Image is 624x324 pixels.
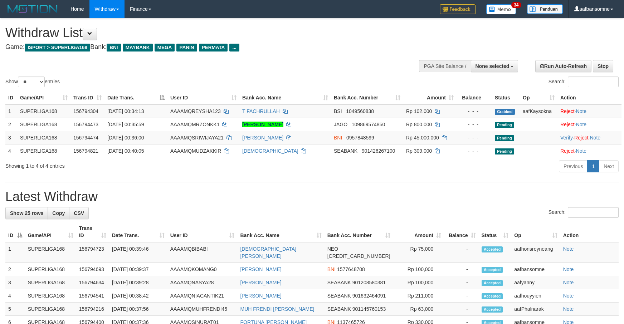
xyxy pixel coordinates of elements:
span: Copy 0957848599 to clipboard [346,135,374,141]
a: Note [576,122,587,127]
td: 2 [5,118,17,131]
th: Amount: activate to sort column ascending [403,91,457,104]
td: · [557,118,621,131]
span: 156794473 [73,122,98,127]
span: Copy 5859458141488461 to clipboard [327,253,390,259]
td: [DATE] 00:39:46 [109,242,167,263]
a: Note [576,108,587,114]
td: 5 [5,303,25,316]
th: ID: activate to sort column descending [5,222,25,242]
th: Balance [457,91,492,104]
th: Action [560,222,619,242]
th: Status [492,91,520,104]
td: AAAAMQNIACANTIK21 [167,289,238,303]
a: Reject [560,108,575,114]
a: MUH FRENDI [PERSON_NAME] [240,306,314,312]
input: Search: [568,207,619,218]
td: SUPERLIGA168 [25,276,76,289]
td: AAAAMQBIBABI [167,242,238,263]
span: PANIN [176,44,197,51]
span: Pending [495,122,514,128]
a: Verify [560,135,573,141]
a: [PERSON_NAME] [240,266,281,272]
span: Rp 102.000 [406,108,432,114]
span: Grabbed [495,109,515,115]
span: Rp 800.000 [406,122,432,127]
label: Search: [549,207,619,218]
span: MAYBANK [123,44,153,51]
div: Showing 1 to 4 of 4 entries [5,159,255,170]
span: AAAAMQSRIWIJAYA21 [170,135,224,141]
th: Status: activate to sort column ascending [479,222,512,242]
td: SUPERLIGA168 [17,104,70,118]
a: CSV [69,207,89,219]
a: Show 25 rows [5,207,48,219]
td: 156794634 [76,276,109,289]
a: [PERSON_NAME] [242,122,283,127]
a: [PERSON_NAME] [240,293,281,299]
span: None selected [476,63,510,69]
span: MEGA [155,44,175,51]
a: Reject [574,135,589,141]
td: [DATE] 00:39:28 [109,276,167,289]
td: · · [557,131,621,144]
span: AAAAMQMRZONKK1 [170,122,220,127]
span: Copy 901632464091 to clipboard [352,293,386,299]
td: Rp 75,000 [393,242,444,263]
span: [DATE] 00:34:13 [107,108,144,114]
th: Date Trans.: activate to sort column descending [104,91,167,104]
td: 3 [5,131,17,144]
a: Reject [560,148,575,154]
a: Note [563,306,574,312]
span: SEABANK [327,306,351,312]
td: 156794216 [76,303,109,316]
span: 156794821 [73,148,98,154]
td: 4 [5,144,17,157]
td: SUPERLIGA168 [17,131,70,144]
span: Pending [495,148,514,154]
td: Rp 100,000 [393,263,444,276]
span: CSV [74,210,84,216]
span: AAAAMQMUDZAKKIR [170,148,221,154]
td: SUPERLIGA168 [17,118,70,131]
span: BNI [107,44,121,51]
a: Note [576,148,587,154]
th: Game/API: activate to sort column ascending [17,91,70,104]
a: [PERSON_NAME] [242,135,283,141]
td: [DATE] 00:38:42 [109,289,167,303]
div: - - - [459,147,489,154]
span: Copy 1049560838 to clipboard [346,108,374,114]
th: ID [5,91,17,104]
td: 156794723 [76,242,109,263]
td: aafyanny [511,276,560,289]
a: Note [563,266,574,272]
td: aafKaysokna [520,104,557,118]
td: - [444,289,478,303]
td: aafhonsreyneang [511,242,560,263]
td: Rp 100,000 [393,276,444,289]
a: Stop [593,60,613,72]
td: - [444,263,478,276]
a: Note [563,246,574,252]
span: Pending [495,135,514,141]
th: Bank Acc. Name: activate to sort column ascending [239,91,331,104]
span: Copy 901208580381 to clipboard [352,280,386,285]
td: · [557,144,621,157]
th: Op: activate to sort column ascending [511,222,560,242]
input: Search: [568,77,619,87]
th: Amount: activate to sort column ascending [393,222,444,242]
span: SEABANK [327,293,351,299]
span: Rp 45.000.000 [406,135,439,141]
td: Rp 211,000 [393,289,444,303]
span: AAAAMQREYSHA123 [170,108,221,114]
th: Bank Acc. Number: activate to sort column ascending [325,222,393,242]
span: [DATE] 00:40:05 [107,148,144,154]
span: SEABANK [327,280,351,285]
span: Copy 1577648708 to clipboard [337,266,365,272]
div: - - - [459,121,489,128]
span: BNI [334,135,342,141]
h1: Withdraw List [5,26,409,40]
td: 156794541 [76,289,109,303]
span: Copy 901145760153 to clipboard [352,306,386,312]
td: 156794693 [76,263,109,276]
